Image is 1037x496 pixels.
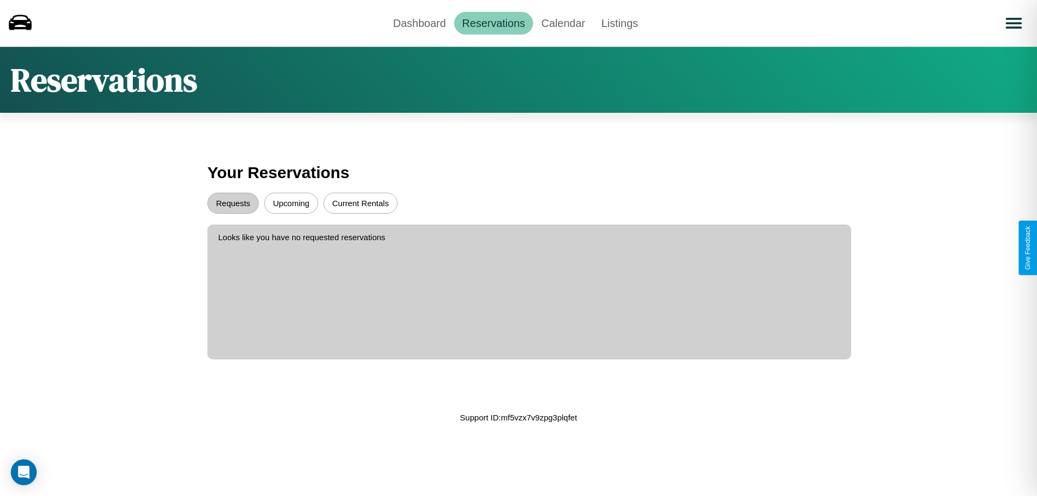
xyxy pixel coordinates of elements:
[207,158,830,187] h3: Your Reservations
[385,12,454,35] a: Dashboard
[1024,226,1032,270] div: Give Feedback
[454,12,534,35] a: Reservations
[460,410,577,425] p: Support ID: mf5vzx7v9zpg3plqfet
[593,12,646,35] a: Listings
[11,459,37,485] div: Open Intercom Messenger
[999,8,1029,38] button: Open menu
[264,193,318,214] button: Upcoming
[324,193,398,214] button: Current Rentals
[207,193,259,214] button: Requests
[11,58,197,102] h1: Reservations
[218,230,840,244] p: Looks like you have no requested reservations
[533,12,593,35] a: Calendar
